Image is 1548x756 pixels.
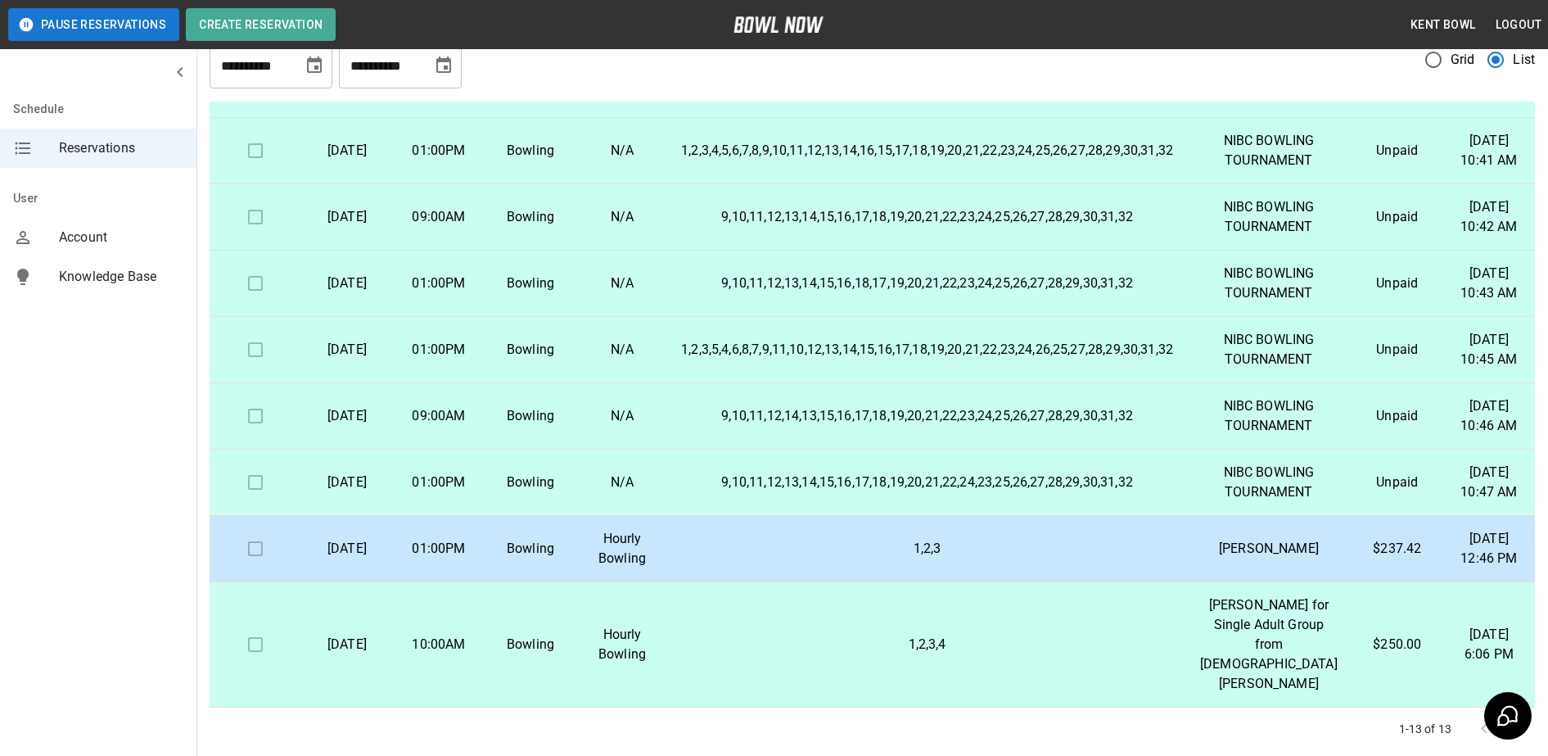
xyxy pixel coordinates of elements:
p: 09:00AM [406,207,472,227]
p: [DATE] 12:46 PM [1456,529,1522,568]
p: 01:00PM [406,274,472,293]
p: [DATE] 10:41 AM [1456,131,1522,170]
p: 9,10,11,12,14,13,15,16,17,18,19,20,21,22,23,24,25,26,27,28,29,30,31,32 [681,406,1173,426]
p: NIBC BOWLING TOURNAMENT [1199,463,1338,502]
p: Bowling [498,207,563,227]
p: N/A [589,274,655,293]
p: 01:00PM [406,539,472,559]
p: Unpaid [1365,406,1430,426]
p: [DATE] 10:46 AM [1456,396,1522,436]
button: Logout [1489,10,1548,40]
span: Account [59,228,183,247]
p: Unpaid [1365,274,1430,293]
p: [DATE] [314,340,380,360]
button: Pause Reservations [8,8,179,41]
p: NIBC BOWLING TOURNAMENT [1199,330,1338,369]
p: N/A [589,207,655,227]
p: Unpaid [1365,141,1430,161]
p: [DATE] 10:45 AM [1456,330,1522,369]
p: Bowling [498,141,563,161]
button: Choose date, selected date is Sep 29, 2025 [298,49,331,82]
button: Create Reservation [186,8,336,41]
p: Hourly Bowling [589,625,655,664]
p: 01:00PM [406,141,472,161]
p: N/A [589,473,655,492]
button: Kent Bowl [1404,10,1483,40]
p: Bowling [498,340,563,360]
p: [DATE] [314,141,380,161]
p: [DATE] [314,406,380,426]
p: 9,10,11,12,13,14,15,16,18,17,19,20,21,22,23,24,25,26,27,28,29,30,31,32 [681,274,1173,293]
p: 1,2,3,4 [681,635,1173,654]
p: 9,10,11,12,13,14,15,16,17,18,19,20,21,22,23,24,25,26,27,28,29,30,31,32 [681,207,1173,227]
p: NIBC BOWLING TOURNAMENT [1199,264,1338,303]
span: Knowledge Base [59,267,183,287]
p: N/A [589,340,655,360]
p: $250.00 [1365,635,1430,654]
p: [DATE] 10:42 AM [1456,197,1522,237]
p: N/A [589,141,655,161]
p: [DATE] [314,539,380,559]
img: logo [733,16,824,33]
span: List [1513,50,1535,70]
p: 01:00PM [406,340,472,360]
p: Hourly Bowling [589,529,655,568]
p: N/A [589,406,655,426]
p: [PERSON_NAME] for Single Adult Group from [DEMOGRAPHIC_DATA][PERSON_NAME] [1199,595,1338,694]
p: [DATE] 10:43 AM [1456,264,1522,303]
p: 9,10,11,12,13,14,15,16,17,18,19,20,21,22,24,23,25,26,27,28,29,30,31,32 [681,473,1173,492]
span: Reservations [59,138,183,158]
p: [PERSON_NAME] [1199,539,1338,559]
p: 1,2,3,4,5,6,7,8,9,10,11,12,13,14,16,15,17,18,19,20,21,22,23,24,25,26,27,28,29,30,31,32 [681,141,1173,161]
span: Grid [1451,50,1475,70]
p: Bowling [498,635,563,654]
p: Bowling [498,473,563,492]
p: NIBC BOWLING TOURNAMENT [1199,396,1338,436]
p: Unpaid [1365,473,1430,492]
button: Choose date, selected date is Nov 29, 2025 [427,49,460,82]
p: 01:00PM [406,473,472,492]
p: [DATE] [314,635,380,654]
p: NIBC BOWLING TOURNAMENT [1199,131,1338,170]
p: 09:00AM [406,406,472,426]
p: $237.42 [1365,539,1430,559]
p: Unpaid [1365,207,1430,227]
p: Bowling [498,539,563,559]
p: Unpaid [1365,340,1430,360]
p: [DATE] 6:06 PM [1456,625,1522,664]
p: 10:00AM [406,635,472,654]
p: [DATE] 10:47 AM [1456,463,1522,502]
p: Bowling [498,274,563,293]
p: 1-13 of 13 [1399,721,1452,737]
p: NIBC BOWLING TOURNAMENT [1199,197,1338,237]
p: [DATE] [314,207,380,227]
p: 1,2,3 [681,539,1173,559]
p: [DATE] [314,274,380,293]
p: Bowling [498,406,563,426]
p: 1,2,3,5,4,6,8,7,9,11,10,12,13,14,15,16,17,18,19,20,21,22,23,24,26,25,27,28,29,30,31,32 [681,340,1173,360]
p: [DATE] [314,473,380,492]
